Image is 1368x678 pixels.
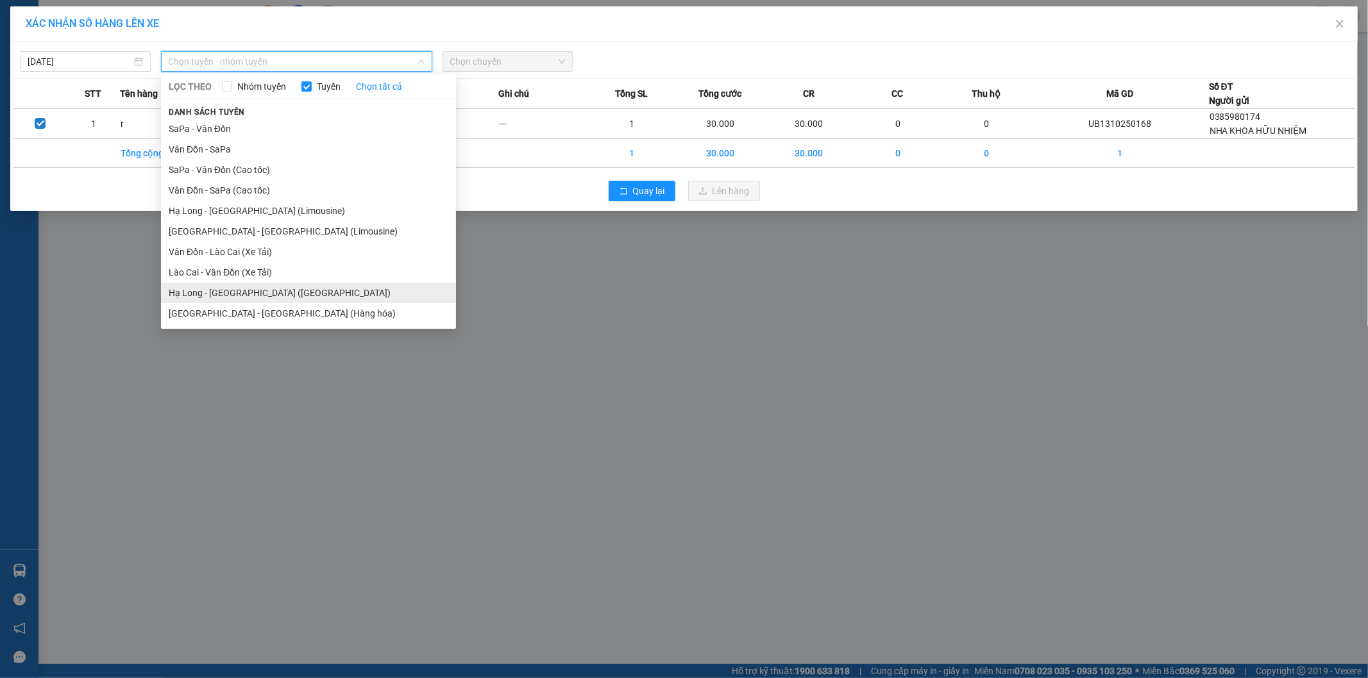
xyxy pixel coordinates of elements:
[28,54,131,69] input: 13/10/2025
[161,221,456,242] li: [GEOGRAPHIC_DATA] - [GEOGRAPHIC_DATA] (Limousine)
[161,303,456,324] li: [GEOGRAPHIC_DATA] - [GEOGRAPHIC_DATA] (Hàng hóa)
[31,23,178,69] span: Gửi hàng [GEOGRAPHIC_DATA]: Hotline:
[587,109,676,139] td: 1
[112,72,180,83] strong: 02033 616 626 -
[120,139,208,168] td: Tổng cộng
[161,201,456,221] li: Hạ Long - [GEOGRAPHIC_DATA] (Limousine)
[698,87,741,101] span: Tổng cước
[1106,87,1133,101] span: Mã GD
[67,109,120,139] td: 1
[161,139,456,160] li: Vân Đồn - SaPa
[1322,6,1358,42] button: Close
[312,79,346,94] span: Tuyến
[1210,126,1307,136] span: NHA KHOA HỮU NHIỆM
[169,79,212,94] span: LỌC THEO
[232,79,291,94] span: Nhóm tuyến
[8,83,28,146] img: logo
[615,87,648,101] span: Tổng SL
[169,52,425,71] span: Chọn tuyến - nhóm tuyến
[676,109,764,139] td: 30.000
[587,139,676,168] td: 1
[120,109,208,139] td: r
[619,186,628,197] span: rollback
[1031,109,1209,139] td: UB1310250168
[356,79,402,94] a: Chọn tất cả
[120,87,158,101] span: Tên hàng
[498,87,529,101] span: Ghi chú
[676,139,764,168] td: 30.000
[85,87,101,101] span: STT
[33,6,176,20] strong: Công ty TNHH Phúc Xuyên
[161,160,456,180] li: SaPa - Vân Đồn (Cao tốc)
[764,109,853,139] td: 30.000
[892,87,904,101] span: CC
[854,109,942,139] td: 0
[972,87,1001,101] span: Thu hộ
[764,139,853,168] td: 30.000
[498,109,587,139] td: ---
[942,139,1031,168] td: 0
[1335,19,1345,29] span: close
[182,86,258,99] span: UB1310250168
[1209,79,1250,108] div: Số ĐT Người gửi
[609,181,675,201] button: rollbackQuay lại
[161,119,456,139] li: SaPa - Vân Đồn
[1031,139,1209,168] td: 1
[161,262,456,283] li: Lào Cai - Vân Đồn (Xe Tải)
[942,109,1031,139] td: 0
[450,52,566,71] span: Chọn chuyến
[93,83,149,94] strong: 0886 027 027
[161,180,456,201] li: Vân Đồn - SaPa (Cao tốc)
[418,58,425,65] span: down
[161,242,456,262] li: Vân Đồn - Lào Cai (Xe Tải)
[30,72,180,94] span: Gửi hàng Hạ Long: Hotline:
[88,46,178,69] strong: 0888 827 827 - 0848 827 827
[32,35,178,57] strong: 024 3236 3236 -
[26,17,159,29] span: XÁC NHẬN SỐ HÀNG LÊN XE
[633,184,665,198] span: Quay lại
[803,87,815,101] span: CR
[161,106,253,118] span: Danh sách tuyến
[854,139,942,168] td: 0
[161,283,456,303] li: Hạ Long - [GEOGRAPHIC_DATA] ([GEOGRAPHIC_DATA])
[688,181,760,201] button: uploadLên hàng
[1210,112,1261,122] span: 0385980174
